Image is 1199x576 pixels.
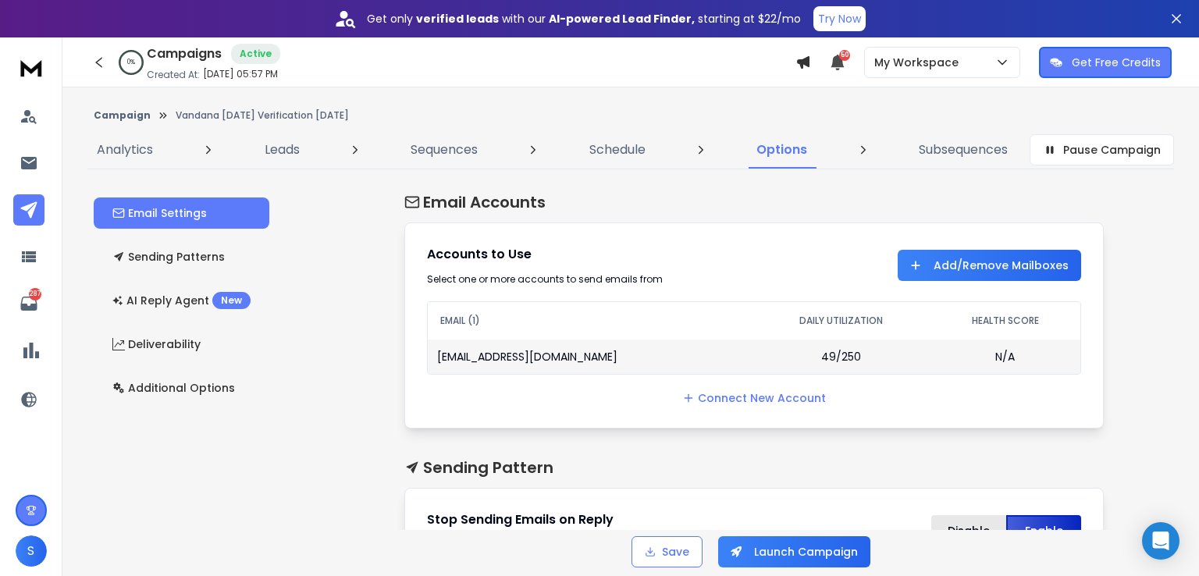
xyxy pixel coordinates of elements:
p: Get only with our starting at $22/mo [367,11,801,27]
button: S [16,535,47,567]
th: EMAIL (1) [428,302,752,340]
p: Options [756,140,807,159]
p: [EMAIL_ADDRESS][DOMAIN_NAME] [437,349,617,364]
h1: Sending Pattern [404,457,1104,478]
button: Campaign [94,109,151,122]
div: Open Intercom Messenger [1142,522,1179,560]
button: Launch Campaign [718,536,870,567]
div: Select one or more accounts to send emails from [427,273,738,286]
button: Additional Options [94,372,269,404]
p: Deliverability [112,336,201,352]
button: AI Reply AgentNew [94,285,269,316]
p: Try Now [818,11,861,27]
button: Pause Campaign [1030,134,1174,165]
a: Connect New Account [682,390,826,406]
strong: verified leads [416,11,499,27]
p: Subsequences [919,140,1008,159]
th: DAILY UTILIZATION [752,302,930,340]
h1: Accounts to Use [427,245,738,264]
p: 0 % [127,58,135,67]
p: Schedule [589,140,646,159]
button: Get Free Credits [1039,47,1172,78]
p: Vandana [DATE] Verification [DATE] [176,109,349,122]
p: Email Settings [112,205,207,221]
button: Save [632,536,703,567]
h1: Campaigns [147,44,222,63]
button: Deliverability [94,329,269,360]
a: Sequences [401,131,487,169]
div: Active [231,44,280,64]
strong: AI-powered Lead Finder, [549,11,695,27]
p: Analytics [97,140,153,159]
th: HEALTH SCORE [930,302,1080,340]
span: 50 [839,50,850,61]
p: Leads [265,140,300,159]
p: Sequences [411,140,478,159]
h1: Email Accounts [404,191,1104,213]
p: Get Free Credits [1072,55,1161,70]
button: Add/Remove Mailboxes [898,250,1081,281]
h1: Stop Sending Emails on Reply [427,510,738,529]
p: [DATE] 05:57 PM [203,68,278,80]
p: N/A [939,349,1071,364]
button: Sending Patterns [94,241,269,272]
button: Try Now [813,6,866,31]
p: 287 [29,288,41,300]
p: Additional Options [112,380,235,396]
a: Schedule [580,131,655,169]
img: logo [16,53,47,82]
p: Created At: [147,69,200,81]
button: Enable [1006,515,1081,546]
button: Disable [931,515,1006,546]
p: AI Reply Agent [112,292,251,309]
div: New [212,292,251,309]
p: My Workspace [874,55,965,70]
a: Options [747,131,817,169]
a: Subsequences [909,131,1017,169]
a: Leads [255,131,309,169]
button: Email Settings [94,197,269,229]
a: Analytics [87,131,162,169]
td: 49/250 [752,340,930,374]
a: 287 [13,288,44,319]
p: Sending Patterns [112,249,225,265]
